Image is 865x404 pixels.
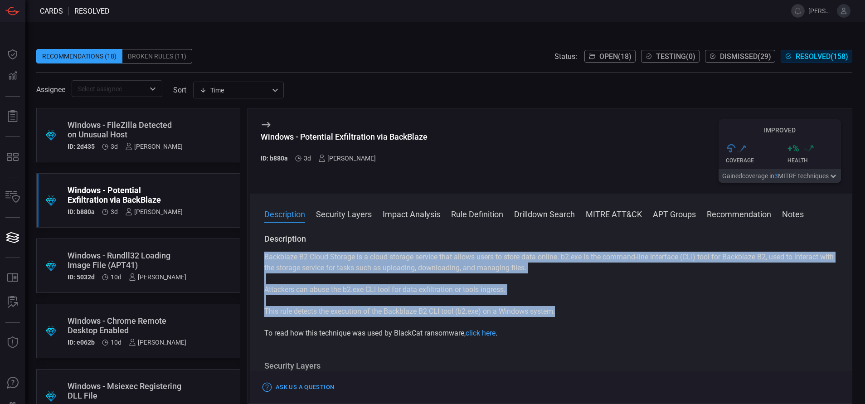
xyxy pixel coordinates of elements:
[68,251,186,270] div: Windows - Rundll32 Loading Image File (APT41)
[787,157,841,164] div: Health
[304,155,311,162] span: Aug 24, 2025 8:50 AM
[36,85,65,94] span: Assignee
[68,120,183,139] div: Windows - FileZilla Detected on Unusual Host
[774,172,778,180] span: 3
[264,234,837,244] h3: Description
[261,380,336,394] button: Ask Us a Question
[111,273,121,281] span: Aug 17, 2025 9:26 AM
[125,143,183,150] div: [PERSON_NAME]
[68,208,95,215] h5: ID: b880a
[707,208,771,219] button: Recommendation
[129,339,186,346] div: [PERSON_NAME]
[68,273,95,281] h5: ID: 5032d
[2,292,24,313] button: ALERT ANALYSIS
[261,132,428,141] div: Windows - Potential Exfiltration via BackBlaze
[2,106,24,127] button: Reports
[36,49,122,63] div: Recommendations (18)
[2,65,24,87] button: Detections
[719,127,841,134] h5: Improved
[318,155,376,162] div: [PERSON_NAME]
[129,273,186,281] div: [PERSON_NAME]
[599,52,632,61] span: Open ( 18 )
[111,339,121,346] span: Aug 17, 2025 9:25 AM
[68,316,186,335] div: Windows - Chrome Remote Desktop Enabled
[264,252,837,273] p: Backblaze B2 Cloud Storage is a cloud storage service that allows users to store data online. b2....
[653,208,696,219] button: APT Groups
[720,52,771,61] span: Dismissed ( 29 )
[796,52,848,61] span: Resolved ( 158 )
[2,44,24,65] button: Dashboard
[656,52,695,61] span: Testing ( 0 )
[264,208,305,219] button: Description
[514,208,575,219] button: Drilldown Search
[782,208,804,219] button: Notes
[641,50,700,63] button: Testing(0)
[316,208,372,219] button: Security Layers
[125,208,183,215] div: [PERSON_NAME]
[586,208,642,219] button: MITRE ATT&CK
[705,50,775,63] button: Dismissed(29)
[68,143,95,150] h5: ID: 2d435
[2,267,24,289] button: Rule Catalog
[719,169,841,183] button: Gainedcoverage in3MITRE techniques
[264,284,837,295] p: Attackers can abuse the b2.exe CLI tool for data exfiltration or tools ingress.
[264,328,837,339] p: To read how this technique was used by BlackCat ransomware, .
[584,50,636,63] button: Open(18)
[264,306,837,317] p: This rule detects the execution of the Backblaze B2 CLI tool (b2.exe) on a Windows system.
[199,86,269,95] div: Time
[787,143,799,154] h3: + %
[68,185,183,204] div: Windows - Potential Exfiltration via BackBlaze
[68,381,186,400] div: Windows - Msiexec Registering DLL File
[2,332,24,354] button: Threat Intelligence
[2,372,24,394] button: Ask Us A Question
[261,155,288,162] h5: ID: b880a
[726,157,780,164] div: Coverage
[2,227,24,248] button: Cards
[781,50,852,63] button: Resolved(158)
[808,7,833,15] span: [PERSON_NAME].[PERSON_NAME]
[74,83,145,94] input: Select assignee
[68,339,95,346] h5: ID: e062b
[74,7,110,15] span: resolved
[466,329,496,337] a: click here
[383,208,440,219] button: Impact Analysis
[122,49,192,63] div: Broken Rules (11)
[111,208,118,215] span: Aug 24, 2025 8:50 AM
[111,143,118,150] span: Aug 24, 2025 8:50 AM
[451,208,503,219] button: Rule Definition
[146,83,159,95] button: Open
[264,360,837,371] h3: Security Layers
[40,7,63,15] span: Cards
[2,146,24,168] button: MITRE - Detection Posture
[173,86,186,94] label: sort
[554,52,577,61] span: Status:
[2,186,24,208] button: Inventory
